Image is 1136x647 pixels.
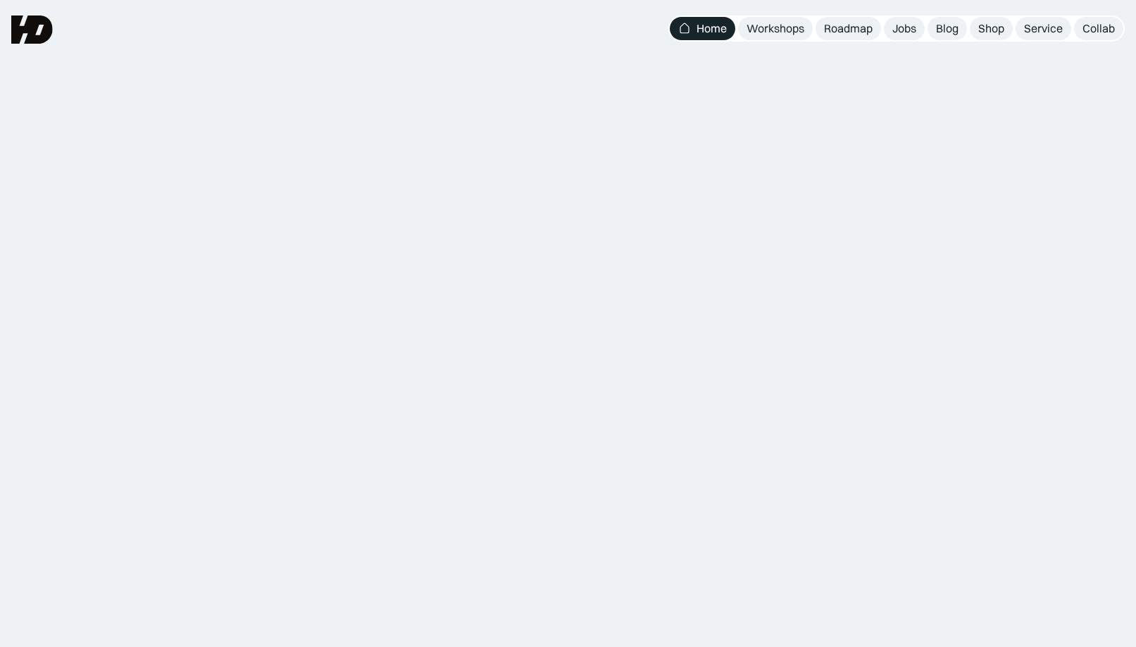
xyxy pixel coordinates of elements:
[936,21,959,36] div: Blog
[970,17,1013,40] a: Shop
[1074,17,1123,40] a: Collab
[747,21,804,36] div: Workshops
[1024,21,1063,36] div: Service
[892,21,916,36] div: Jobs
[670,17,735,40] a: Home
[816,17,881,40] a: Roadmap
[928,17,967,40] a: Blog
[697,21,727,36] div: Home
[884,17,925,40] a: Jobs
[1016,17,1071,40] a: Service
[978,21,1004,36] div: Shop
[1082,21,1115,36] div: Collab
[738,17,813,40] a: Workshops
[824,21,873,36] div: Roadmap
